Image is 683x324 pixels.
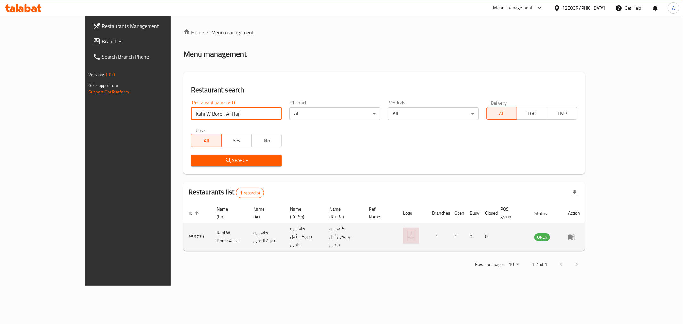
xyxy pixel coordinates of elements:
[563,203,585,223] th: Action
[388,107,479,120] div: All
[191,85,577,95] h2: Restaurant search
[475,261,504,269] p: Rows per page:
[88,18,199,34] a: Restaurants Management
[493,4,533,12] div: Menu-management
[254,136,279,145] span: No
[567,185,582,200] div: Export file
[449,223,465,251] td: 1
[547,107,577,120] button: TMP
[532,261,547,269] p: 1-1 of 1
[191,155,282,166] button: Search
[183,28,585,36] nav: breadcrumb
[212,223,248,251] td: Kahi W Borek Al Haji
[480,223,495,251] td: 0
[189,209,201,217] span: ID
[88,49,199,64] a: Search Branch Phone
[427,223,449,251] td: 1
[102,22,194,30] span: Restaurants Management
[563,4,605,12] div: [GEOGRAPHIC_DATA]
[285,223,324,251] td: کاهی و بۆرەکی ئەل حاجی
[465,203,480,223] th: Busy
[550,109,575,118] span: TMP
[88,34,199,49] a: Branches
[427,203,449,223] th: Branches
[480,203,495,223] th: Closed
[102,37,194,45] span: Branches
[398,203,427,223] th: Logo
[88,81,118,90] span: Get support on:
[251,134,282,147] button: No
[236,190,264,196] span: 1 record(s)
[189,187,264,198] h2: Restaurants list
[500,205,522,221] span: POS group
[248,223,285,251] td: كاهي و بورك الحجي
[105,70,115,79] span: 1.0.0
[491,101,507,105] label: Delivery
[88,70,104,79] span: Version:
[517,107,547,120] button: TGO
[290,205,317,221] span: Name (Ku-So)
[217,205,241,221] span: Name (En)
[211,28,254,36] span: Menu management
[207,28,209,36] li: /
[534,233,550,241] span: OPEN
[403,228,419,244] img: Kahi W Borek Al Haji
[449,203,465,223] th: Open
[191,134,222,147] button: All
[183,203,585,251] table: enhanced table
[221,134,252,147] button: Yes
[568,233,580,241] div: Menu
[224,136,249,145] span: Yes
[329,205,356,221] span: Name (Ku-Ba)
[194,136,219,145] span: All
[534,209,555,217] span: Status
[369,205,390,221] span: Ref. Name
[506,260,522,270] div: Rows per page:
[465,223,480,251] td: 0
[102,53,194,61] span: Search Branch Phone
[196,128,207,132] label: Upsell
[289,107,380,120] div: All
[183,49,247,59] h2: Menu management
[486,107,517,120] button: All
[489,109,514,118] span: All
[253,205,277,221] span: Name (Ar)
[191,107,282,120] input: Search for restaurant name or ID..
[88,88,129,96] a: Support.OpsPlatform
[672,4,675,12] span: A
[196,157,277,165] span: Search
[520,109,545,118] span: TGO
[324,223,364,251] td: کاهی و بۆرەکی ئەل حاجی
